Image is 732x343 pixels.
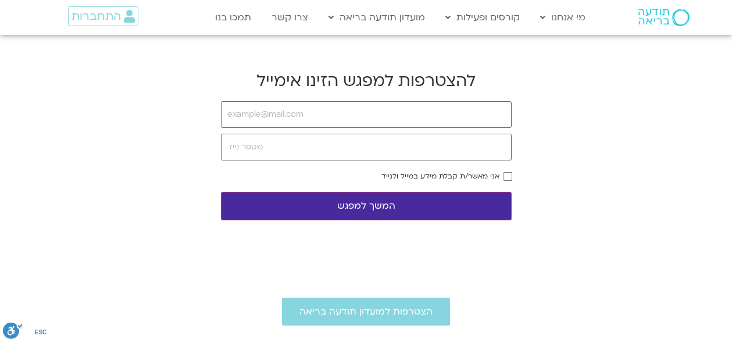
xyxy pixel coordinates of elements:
h2: להצטרפות למפגש הזינו אימייל [221,70,512,92]
a: התחברות [68,6,138,26]
span: הצטרפות למועדון תודעה בריאה [299,306,433,317]
button: המשך למפגש [221,192,512,220]
label: אני מאשר/ת קבלת מידע במייל ולנייד [381,172,499,180]
span: התחברות [72,10,121,23]
input: מספר נייד [221,134,512,160]
a: מועדון תודעה בריאה [323,6,431,28]
input: example@mail.com [221,101,512,128]
a: מי אנחנו [534,6,591,28]
a: תמכו בנו [209,6,257,28]
img: תודעה בריאה [638,9,690,26]
a: קורסים ופעילות [440,6,526,28]
a: הצטרפות למועדון תודעה בריאה [282,298,450,326]
a: צרו קשר [266,6,314,28]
